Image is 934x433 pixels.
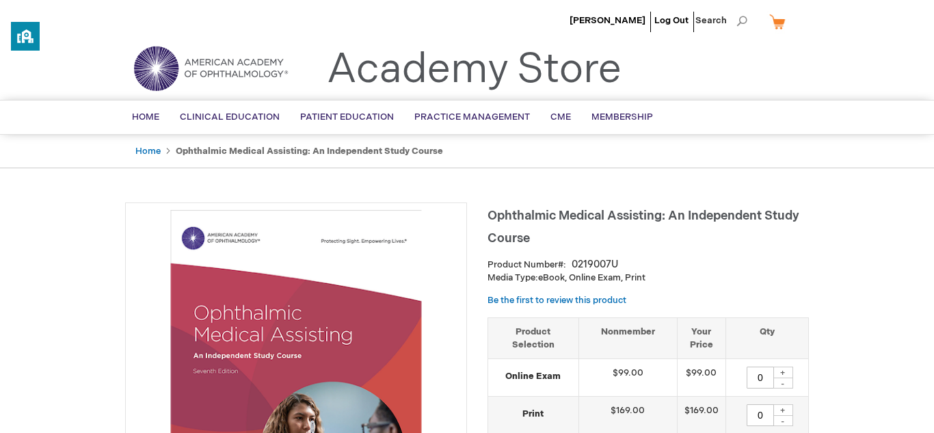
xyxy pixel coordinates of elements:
th: Your Price [677,317,725,358]
span: Patient Education [300,111,394,122]
a: Home [135,146,161,157]
input: Qty [747,367,774,389]
button: privacy banner [11,22,40,51]
strong: Print [495,408,572,421]
span: Search [695,7,747,34]
td: $99.00 [578,359,677,397]
a: Log Out [654,15,689,26]
span: Clinical Education [180,111,280,122]
span: Ophthalmic Medical Assisting: An Independent Study Course [488,209,799,246]
p: eBook, Online Exam, Print [488,272,809,285]
strong: Online Exam [495,370,572,383]
th: Product Selection [488,317,578,358]
span: Practice Management [414,111,530,122]
div: - [773,415,793,426]
span: Home [132,111,159,122]
strong: Product Number [488,259,566,270]
div: 0219007U [572,258,618,272]
div: - [773,378,793,389]
th: Nonmember [578,317,677,358]
a: Academy Store [327,45,622,94]
td: $99.00 [677,359,725,397]
a: [PERSON_NAME] [570,15,645,26]
div: + [773,404,793,416]
th: Qty [725,317,808,358]
strong: Media Type: [488,272,538,283]
a: Be the first to review this product [488,295,626,306]
strong: Ophthalmic Medical Assisting: An Independent Study Course [176,146,443,157]
span: CME [550,111,571,122]
span: Membership [591,111,653,122]
input: Qty [747,404,774,426]
div: + [773,367,793,378]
